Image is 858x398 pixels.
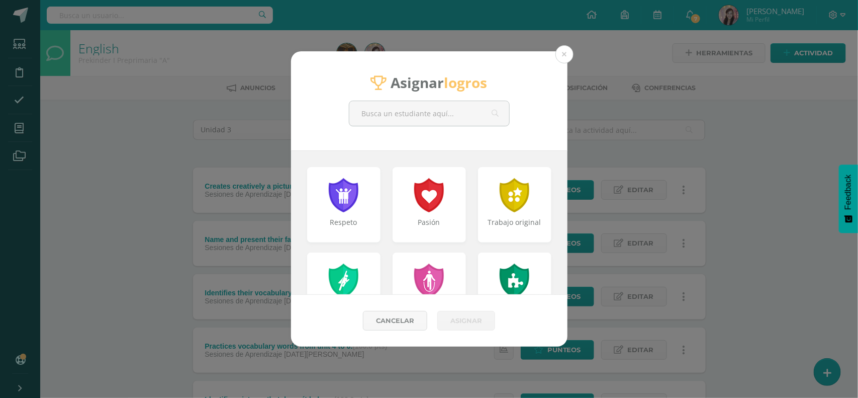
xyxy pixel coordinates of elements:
[844,175,853,210] span: Feedback
[391,73,488,93] span: Asignar
[479,217,550,237] div: Trabajo original
[349,101,509,126] input: Busca un estudiante aquí...
[394,217,465,237] div: Pasión
[308,217,379,237] div: Respeto
[839,165,858,233] button: Feedback - Mostrar encuesta
[555,45,574,63] button: Close (Esc)
[444,73,488,93] strong: logros
[363,311,427,331] a: Cancelar
[437,311,495,331] button: Asignar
